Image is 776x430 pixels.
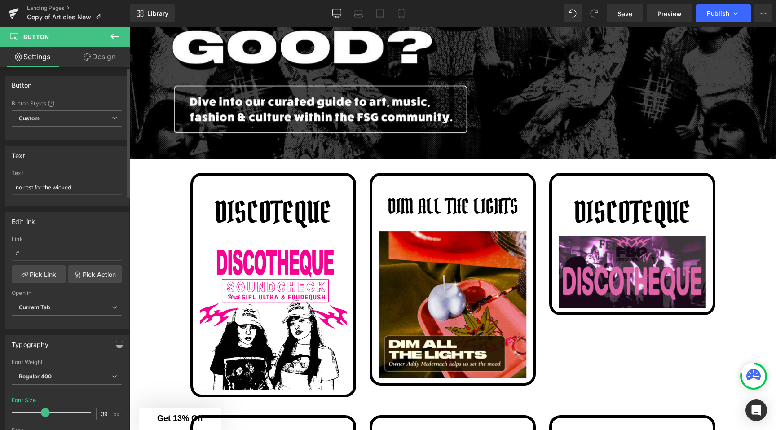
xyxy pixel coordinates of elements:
[80,162,206,209] a: DISCOTEQUE
[12,147,25,159] div: Text
[19,373,52,380] b: Regular 400
[444,167,561,204] span: DISCOTEQUE
[258,167,388,193] span: DIM ALL THE LIGHTS
[12,100,122,107] div: Button Styles
[113,411,121,417] span: px
[85,167,202,204] span: DISCOTEQUE
[564,4,582,22] button: Undo
[12,359,122,365] div: Font Weight
[130,4,175,22] a: New Library
[707,10,729,17] span: Publish
[754,4,772,22] button: More
[12,170,122,176] div: Text
[696,4,751,22] button: Publish
[12,76,31,89] div: Button
[391,4,412,22] a: Mobile
[147,9,168,18] span: Library
[745,399,767,421] div: Open Intercom Messenger
[27,13,91,21] span: Copy of Articles New
[12,246,122,261] input: https://your-shop.myshopify.com
[19,115,40,123] b: Custom
[647,4,692,22] a: Preview
[12,397,36,404] div: Font Size
[369,4,391,22] a: Tablet
[253,162,393,197] a: DIM ALL THE LIGHTS
[348,4,369,22] a: Laptop
[12,236,122,242] div: Link
[617,9,632,18] span: Save
[12,265,66,283] a: Pick Link
[12,336,48,348] div: Typography
[12,213,35,225] div: Edit link
[23,33,49,40] span: Button
[19,304,51,311] b: Current Tab
[27,4,130,12] a: Landing Pages
[326,4,348,22] a: Desktop
[585,4,603,22] button: Redo
[440,162,565,209] a: DISCOTEQUE
[657,9,682,18] span: Preview
[249,204,397,351] img: E.S. Sparks, Dim All The Lights, What's Good?
[67,47,132,67] a: Design
[68,265,122,283] a: Pick Action
[12,290,122,296] div: Open in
